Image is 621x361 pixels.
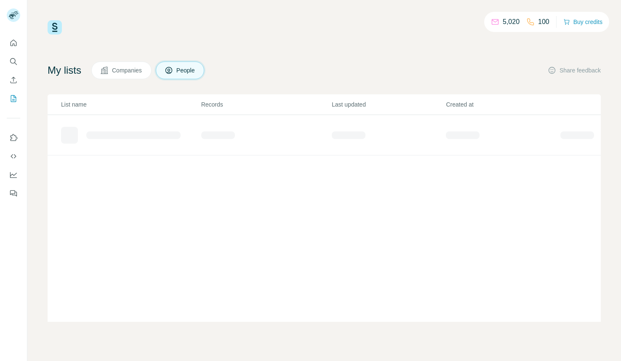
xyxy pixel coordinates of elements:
[563,16,602,28] button: Buy credits
[7,35,20,51] button: Quick start
[7,72,20,88] button: Enrich CSV
[548,66,601,75] button: Share feedback
[7,167,20,182] button: Dashboard
[48,64,81,77] h4: My lists
[7,186,20,201] button: Feedback
[446,100,560,109] p: Created at
[7,130,20,145] button: Use Surfe on LinkedIn
[48,20,62,35] img: Surfe Logo
[503,17,520,27] p: 5,020
[7,149,20,164] button: Use Surfe API
[201,100,331,109] p: Records
[61,100,200,109] p: List name
[538,17,549,27] p: 100
[176,66,196,75] span: People
[112,66,143,75] span: Companies
[7,54,20,69] button: Search
[332,100,445,109] p: Last updated
[7,91,20,106] button: My lists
